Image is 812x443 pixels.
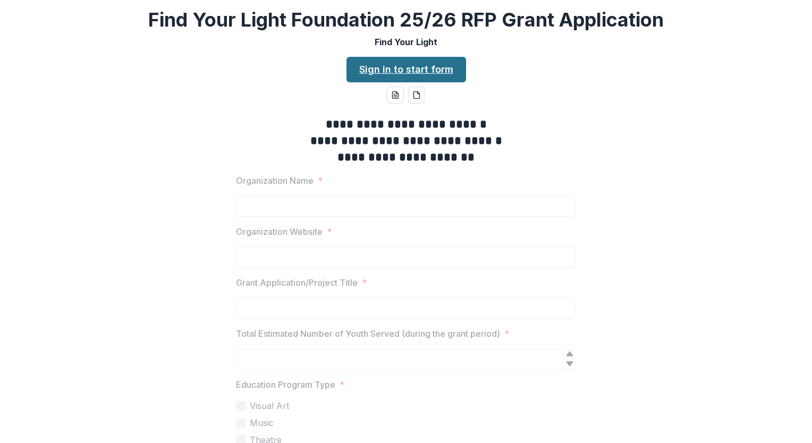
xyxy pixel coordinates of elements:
[148,8,664,31] h2: Find Your Light Foundation 25/26 RFP Grant Application
[408,87,425,104] button: pdf-download
[236,276,358,289] p: Grant Application/Project Title
[346,57,466,82] a: Sign in to start form
[236,174,314,187] p: Organization Name
[387,87,404,104] button: word-download
[236,327,500,340] p: Total Estimated Number of Youth Served (during the grant period)
[250,399,289,412] span: Visual Art
[236,225,323,238] p: Organization Website
[250,416,274,429] span: Music
[375,36,437,48] p: Find Your Light
[236,378,335,391] p: Education Program Type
